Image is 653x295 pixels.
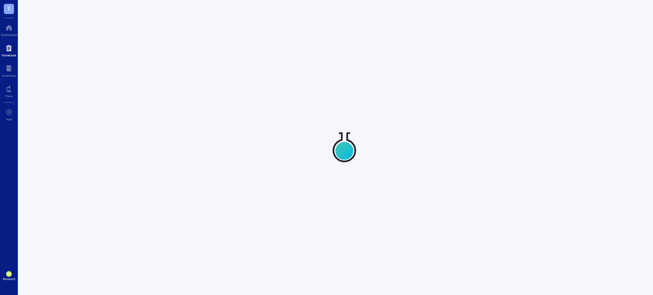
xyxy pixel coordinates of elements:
[7,4,11,12] span: T
[5,84,12,98] a: Core
[1,33,17,37] div: Dashboard
[6,117,12,121] div: Add
[7,273,11,276] span: PO
[2,63,16,77] a: Inventory
[2,43,16,57] a: Notebook
[3,277,15,281] div: Account
[1,23,17,37] a: Dashboard
[2,74,16,77] div: Inventory
[2,53,16,57] div: Notebook
[5,94,12,98] div: Core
